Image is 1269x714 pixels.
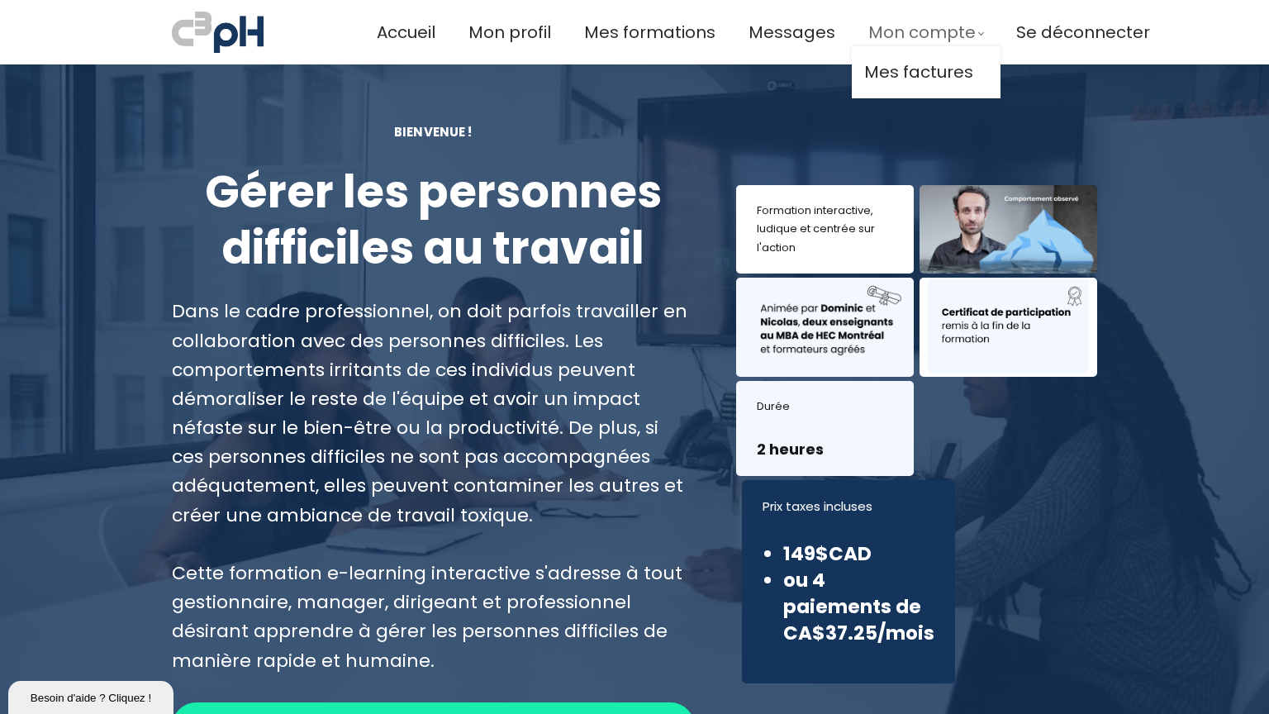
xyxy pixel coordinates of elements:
[172,122,695,141] div: BIENVENUE !
[172,297,695,674] div: Dans le cadre professionnel, on doit parfois travailler en collaboration avec des personnes diffi...
[1016,19,1150,46] a: Se déconnecter
[172,164,695,276] div: Gérer les personnes difficiles au travail
[584,19,715,46] a: Mes formations
[172,8,264,56] img: a70bc7685e0efc0bd0b04b3506828469.jpeg
[757,202,893,256] div: Formation interactive, ludique et centrée sur l'action
[783,540,934,567] li: 149$CAD
[757,397,893,416] div: Durée
[783,567,934,647] li: ou 4 paiements de CA$37.25/mois
[377,19,435,46] a: Accueil
[763,497,934,517] div: Prix taxes incluses
[868,19,976,46] span: Mon compte
[864,59,988,86] a: Mes factures
[468,19,551,46] a: Mon profil
[8,678,177,714] iframe: chat widget
[757,439,893,459] h3: 2 heures
[749,19,835,46] a: Messages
